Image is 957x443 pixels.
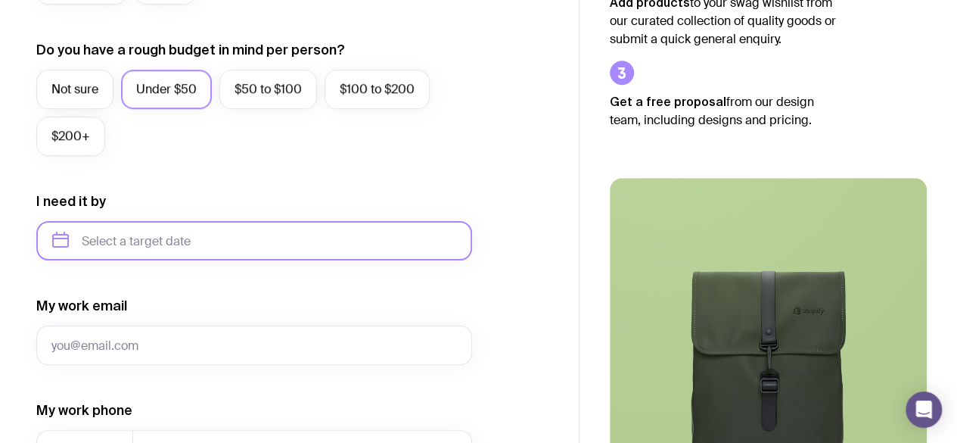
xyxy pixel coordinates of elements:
[36,401,132,420] label: My work phone
[906,392,942,428] div: Open Intercom Messenger
[610,95,726,108] strong: Get a free proposal
[36,221,472,260] input: Select a target date
[36,297,127,315] label: My work email
[36,117,105,156] label: $200+
[36,326,472,365] input: you@email.com
[36,70,113,109] label: Not sure
[325,70,430,109] label: $100 to $200
[219,70,317,109] label: $50 to $100
[610,92,837,129] p: from our design team, including designs and pricing.
[36,192,106,211] label: I need it by
[36,41,345,59] label: Do you have a rough budget in mind per person?
[121,70,212,109] label: Under $50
